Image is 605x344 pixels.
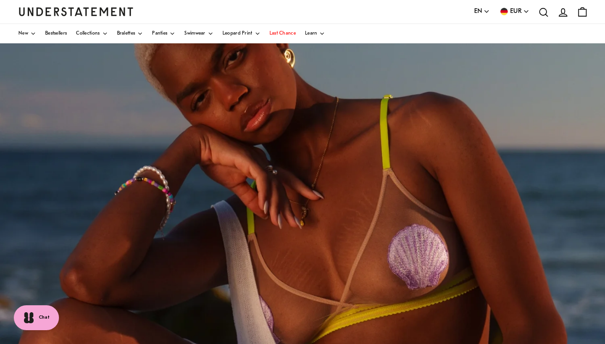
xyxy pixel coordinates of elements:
[39,314,50,321] span: Chat
[18,7,134,16] a: Understatement Homepage
[223,31,253,36] span: Leopard Print
[117,24,143,43] a: Bralettes
[152,24,175,43] a: Panties
[45,31,67,36] span: Bestsellers
[45,24,67,43] a: Bestsellers
[510,6,522,17] span: EUR
[18,24,36,43] a: New
[184,24,213,43] a: Swimwear
[14,305,59,330] button: Chat
[76,31,100,36] span: Collections
[270,31,296,36] span: Last Chance
[270,24,296,43] a: Last Chance
[184,31,205,36] span: Swimwear
[76,24,107,43] a: Collections
[223,24,260,43] a: Leopard Print
[305,24,325,43] a: Learn
[305,31,317,36] span: Learn
[117,31,135,36] span: Bralettes
[474,6,482,17] span: EN
[474,6,490,17] button: EN
[152,31,167,36] span: Panties
[499,6,529,17] button: EUR
[18,31,28,36] span: New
